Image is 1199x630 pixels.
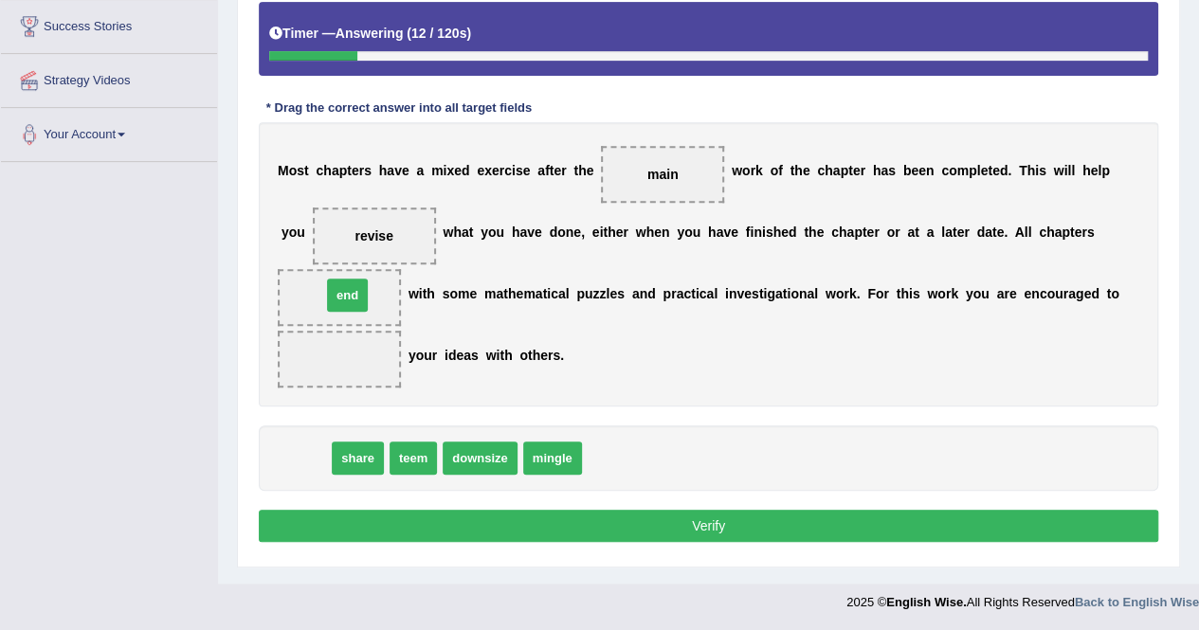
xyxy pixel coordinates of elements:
[587,163,594,178] b: e
[431,163,443,178] b: m
[752,286,759,301] b: s
[781,225,789,240] b: e
[854,225,863,240] b: p
[527,225,535,240] b: v
[787,286,790,301] b: i
[540,348,548,363] b: e
[446,163,454,178] b: x
[269,27,471,41] h5: Timer —
[1071,163,1075,178] b: l
[833,163,841,178] b: a
[1004,225,1008,240] b: .
[636,225,646,240] b: w
[903,163,912,178] b: b
[419,286,423,301] b: i
[332,441,384,475] span: share
[1091,286,1099,301] b: d
[881,163,888,178] b: a
[750,163,754,178] b: r
[1040,286,1047,301] b: c
[873,163,881,178] b: h
[1111,286,1119,301] b: o
[416,163,424,178] b: a
[957,163,969,178] b: m
[523,441,582,475] span: mingle
[481,225,488,240] b: y
[606,286,609,301] b: l
[519,225,527,240] b: a
[778,163,783,178] b: f
[790,163,794,178] b: t
[1054,225,1062,240] b: a
[808,225,817,240] b: h
[623,225,627,240] b: r
[462,163,470,178] b: d
[445,348,448,363] b: i
[352,163,359,178] b: e
[364,163,372,178] b: s
[616,225,624,240] b: e
[804,225,808,240] b: t
[516,286,523,301] b: e
[289,163,298,178] b: o
[794,163,803,178] b: h
[671,286,676,301] b: r
[423,286,427,301] b: t
[964,225,969,240] b: r
[512,163,516,178] b: i
[402,163,409,178] b: e
[1035,163,1039,178] b: i
[807,286,814,301] b: a
[458,286,469,301] b: m
[471,348,479,363] b: s
[339,163,348,178] b: p
[1039,163,1046,178] b: s
[911,163,918,178] b: e
[519,348,528,363] b: o
[766,225,773,240] b: s
[1068,286,1076,301] b: a
[876,286,884,301] b: o
[536,286,543,301] b: a
[359,163,364,178] b: r
[1009,286,1017,301] b: e
[888,163,896,178] b: s
[1025,225,1028,240] b: l
[817,163,825,178] b: c
[297,163,304,178] b: s
[915,225,919,240] b: t
[504,348,513,363] b: h
[424,348,432,363] b: u
[496,348,500,363] b: i
[814,286,818,301] b: l
[969,163,977,178] b: p
[981,286,990,301] b: u
[863,225,867,240] b: t
[492,163,500,178] b: e
[543,286,548,301] b: t
[304,163,309,178] b: t
[409,348,416,363] b: y
[755,163,763,178] b: k
[783,286,788,301] b: t
[554,163,561,178] b: e
[683,286,691,301] b: c
[723,225,731,240] b: v
[750,225,754,240] b: i
[427,286,435,301] b: h
[581,225,585,240] b: ,
[977,163,981,178] b: l
[327,279,368,312] span: end
[1008,163,1011,178] b: .
[282,225,289,240] b: y
[466,26,471,41] b: )
[1019,163,1027,178] b: T
[1101,163,1110,178] b: p
[390,441,437,475] span: teem
[548,348,553,363] b: r
[512,225,520,240] b: h
[941,225,945,240] b: l
[289,225,298,240] b: o
[558,286,566,301] b: a
[1,54,217,101] a: Strategy Videos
